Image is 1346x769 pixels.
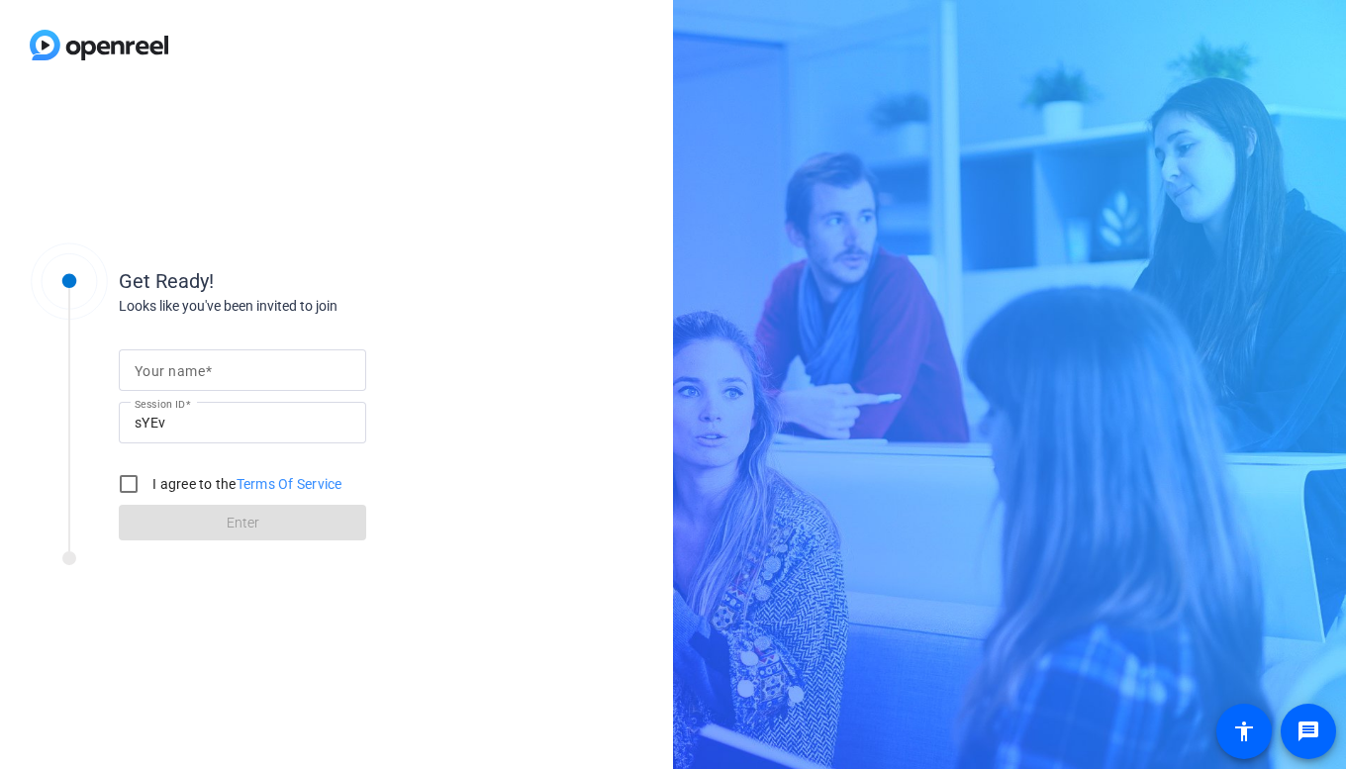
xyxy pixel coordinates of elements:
[135,398,185,410] mat-label: Session ID
[119,266,515,296] div: Get Ready!
[1232,720,1256,743] mat-icon: accessibility
[119,296,515,317] div: Looks like you've been invited to join
[135,363,205,379] mat-label: Your name
[148,474,342,494] label: I agree to the
[1297,720,1320,743] mat-icon: message
[237,476,342,492] a: Terms Of Service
